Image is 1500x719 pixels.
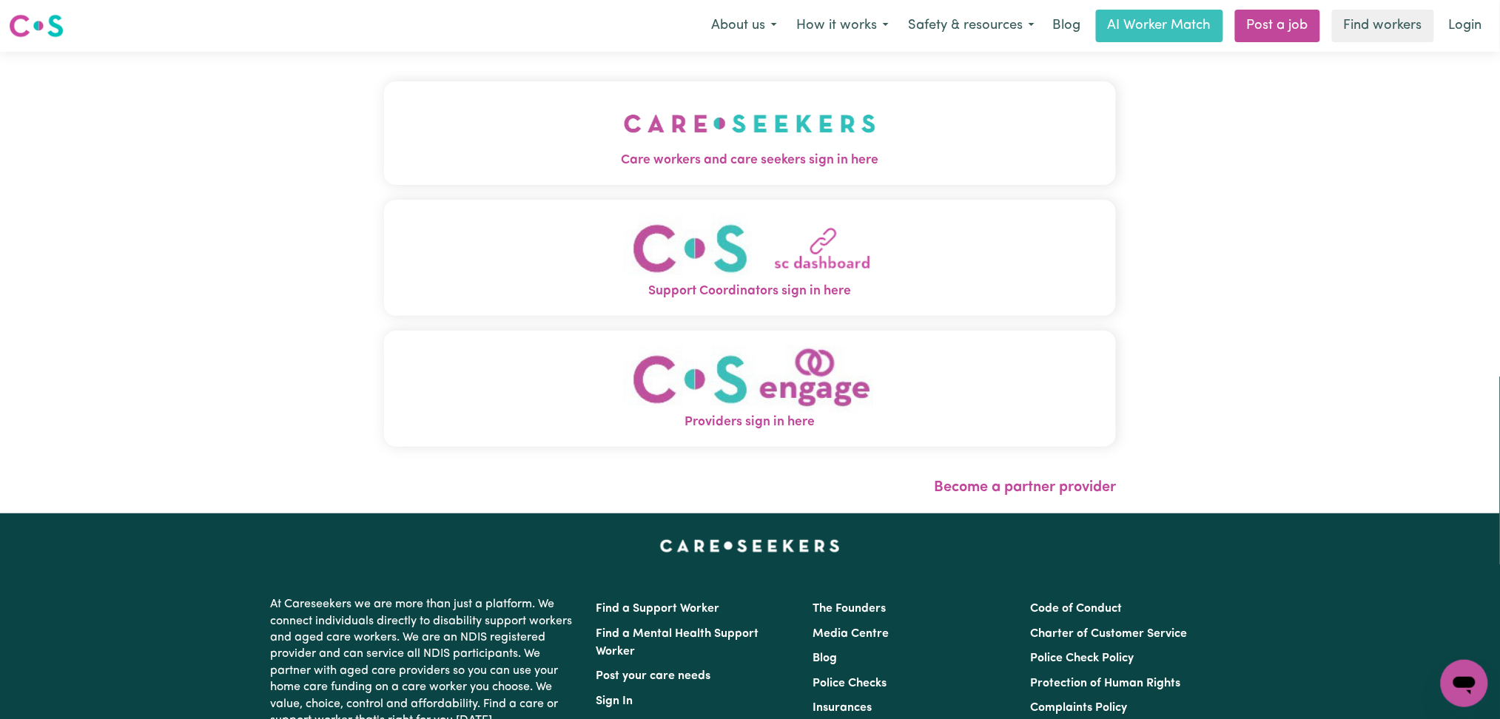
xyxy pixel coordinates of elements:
a: AI Worker Match [1096,10,1223,42]
a: Police Checks [813,678,887,689]
a: Find workers [1332,10,1434,42]
button: Safety & resources [898,10,1044,41]
button: Care workers and care seekers sign in here [384,81,1117,185]
button: Support Coordinators sign in here [384,200,1117,316]
a: Become a partner provider [934,480,1116,495]
button: About us [702,10,787,41]
span: Providers sign in here [384,413,1117,432]
a: Login [1440,10,1491,42]
button: Providers sign in here [384,331,1117,447]
iframe: Button to launch messaging window [1441,660,1488,707]
a: Protection of Human Rights [1030,678,1180,689]
a: Blog [1044,10,1090,42]
a: Insurances [813,702,872,714]
a: Media Centre [813,628,889,640]
img: Careseekers logo [9,13,64,39]
a: Post your care needs [596,670,711,682]
a: Complaints Policy [1030,702,1127,714]
a: Police Check Policy [1030,652,1134,664]
a: Charter of Customer Service [1030,628,1187,640]
a: Find a Mental Health Support Worker [596,628,759,658]
span: Support Coordinators sign in here [384,282,1117,301]
a: The Founders [813,603,887,615]
a: Post a job [1235,10,1320,42]
a: Careseekers logo [9,9,64,43]
a: Sign In [596,695,633,707]
button: How it works [787,10,898,41]
a: Find a Support Worker [596,603,720,615]
span: Care workers and care seekers sign in here [384,151,1117,170]
a: Code of Conduct [1030,603,1122,615]
a: Careseekers home page [660,540,840,552]
a: Blog [813,652,838,664]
